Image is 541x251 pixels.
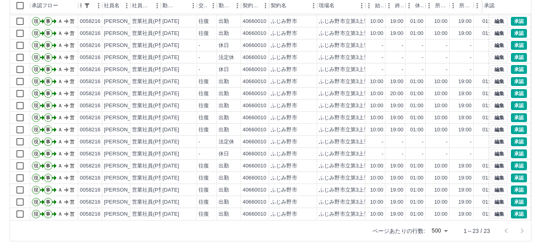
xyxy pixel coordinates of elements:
div: 往復 [199,126,209,134]
text: 営 [70,127,75,133]
div: 19:00 [390,102,403,110]
button: 承認 [511,161,527,170]
div: 0058216 [80,30,101,37]
div: - [446,54,448,61]
text: 現 [34,79,38,84]
div: 01:00 [482,78,496,86]
text: Ａ [58,151,63,157]
text: Ａ [58,43,63,48]
div: [DATE] [162,78,179,86]
div: - [446,66,448,73]
div: - [470,66,472,73]
div: 19:00 [390,78,403,86]
text: 事 [46,103,51,108]
div: - [199,42,200,49]
div: 01:00 [410,30,423,37]
div: 営業社員(P契約) [132,18,171,25]
div: 営業社員(P契約) [132,150,171,158]
div: 0058216 [80,162,101,170]
text: Ａ [58,31,63,36]
button: 編集 [491,173,508,182]
div: 0058216 [80,126,101,134]
div: ふじみ野市立第3上野台・第4上野台放課後児童クラブ [319,114,446,122]
div: ふじみ野市 [271,18,297,25]
div: 10:00 [434,102,448,110]
div: 01:00 [482,90,496,98]
text: 事 [46,115,51,120]
div: - [422,42,423,49]
text: 現 [34,67,38,72]
div: - [446,138,448,146]
div: [PERSON_NAME] [104,162,148,170]
text: 営 [70,115,75,120]
text: 現 [34,151,38,157]
div: ふじみ野市立第3上野台・第4上野台放課後児童クラブ [319,78,446,86]
div: 01:00 [410,114,423,122]
div: ふじみ野市 [271,138,297,146]
div: 0058216 [80,54,101,61]
div: 40660010 [243,66,266,73]
div: ふじみ野市 [271,30,297,37]
text: 営 [70,43,75,48]
div: - [470,150,472,158]
div: 営業社員(P契約) [132,138,171,146]
button: 承認 [511,77,527,86]
button: 編集 [491,149,508,158]
div: - [422,66,423,73]
div: 10:00 [370,30,383,37]
div: 40660010 [243,150,266,158]
div: - [446,150,448,158]
text: Ａ [58,79,63,84]
div: ふじみ野市立第3上野台・第4上野台放課後児童クラブ [319,42,446,49]
text: 現 [34,31,38,36]
button: 編集 [491,77,508,86]
text: 事 [46,55,51,60]
button: 編集 [491,101,508,110]
button: 編集 [491,65,508,74]
div: - [199,54,200,61]
div: 10:00 [370,78,383,86]
div: 01:00 [410,18,423,25]
div: [DATE] [162,126,179,134]
text: 事 [46,139,51,145]
div: ふじみ野市立第3上野台・第4上野台放課後児童クラブ [319,150,446,158]
text: 事 [46,43,51,48]
div: ふじみ野市立第3上野台・第4上野台放課後児童クラブ [319,90,446,98]
div: 営業社員(P契約) [132,78,171,86]
text: 営 [70,103,75,108]
div: ふじみ野市 [271,66,297,73]
div: 10:00 [434,18,448,25]
text: Ａ [58,55,63,60]
text: 現 [34,139,38,145]
div: [DATE] [162,114,179,122]
button: 編集 [491,29,508,38]
div: ふじみ野市立第3上野台・第4上野台放課後児童クラブ [319,126,446,134]
text: Ａ [58,67,63,72]
div: ふじみ野市立第3上野台・第4上野台放課後児童クラブ [319,54,446,61]
div: 出勤 [219,78,229,86]
text: 現 [34,18,38,24]
div: 営業社員(P契約) [132,102,171,110]
div: 19:00 [458,126,472,134]
div: 休日 [219,66,229,73]
div: - [446,42,448,49]
div: 01:00 [410,78,423,86]
text: 営 [70,151,75,157]
text: 営 [70,79,75,84]
div: 40660010 [243,78,266,86]
div: - [402,66,403,73]
text: 現 [34,103,38,108]
div: ふじみ野市 [271,150,297,158]
div: ふじみ野市 [271,126,297,134]
button: 承認 [511,186,527,194]
div: 40660010 [243,30,266,37]
text: 現 [34,127,38,133]
text: 営 [70,55,75,60]
div: 40660010 [243,90,266,98]
div: 19:00 [390,126,403,134]
div: 19:00 [458,102,472,110]
div: 往復 [199,114,209,122]
div: ふじみ野市立第3上野台・第4上野台放課後児童クラブ [319,18,446,25]
text: Ａ [58,139,63,145]
div: 19:00 [458,78,472,86]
